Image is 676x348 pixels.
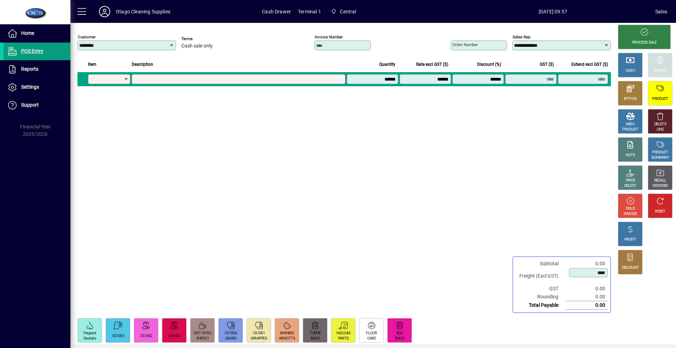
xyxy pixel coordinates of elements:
[93,5,116,18] button: Profile
[4,78,70,96] a: Settings
[396,331,403,336] div: ECO
[367,336,376,341] div: CARE
[416,61,448,68] span: Rate excl GST ($)
[626,68,635,74] div: CASH
[632,40,657,45] div: PROCESS SALE
[657,127,664,132] div: LINE
[4,25,70,42] a: Home
[655,6,667,17] div: Sales
[21,48,43,54] span: POS Entry
[655,209,665,214] div: RESET
[311,336,320,341] div: BAGS
[116,6,170,17] div: Otago Cleaning Supplies
[88,61,96,68] span: Item
[310,331,321,336] div: TUFFIE
[516,293,565,301] td: Rounding
[379,61,395,68] span: Quantity
[452,42,478,47] mat-label: Order number
[626,206,635,211] div: HOLD
[626,178,635,183] div: PRICE
[279,336,295,341] div: ARNOTTS
[624,211,637,217] div: INVOICE
[624,96,637,102] div: EFTPOS
[298,6,321,17] span: Terminal 1
[4,96,70,114] a: Support
[451,6,655,17] span: [DATE] 09:57
[132,61,153,68] span: Description
[654,122,666,127] div: DELETE
[624,183,637,189] div: SELECT
[477,61,501,68] span: Discount (%)
[654,178,666,183] div: RECALL
[565,293,608,301] td: 0.00
[622,127,638,132] div: PRODUCT
[540,61,554,68] span: GST ($)
[194,331,211,336] div: HOT CHOC
[196,336,209,341] div: 2HPDC1
[565,285,608,293] td: 0.00
[251,336,267,341] div: WRAPPED
[168,334,180,339] div: CS1421
[328,5,359,18] span: Central
[516,260,565,268] td: Subtotal
[336,331,351,336] div: VACUUM
[21,30,34,36] span: Home
[83,336,96,341] div: Sachets
[280,331,294,336] div: 8ARNBIS
[140,334,152,339] div: CS1402
[253,331,265,336] div: CS1001
[626,122,634,127] div: MISC
[315,34,343,39] mat-label: Invoice number
[340,6,356,17] span: Central
[652,150,668,155] div: PRODUCT
[181,37,224,41] span: Terms
[395,336,404,341] div: BAGS
[21,66,38,72] span: Reports
[653,68,667,74] div: CHARGE
[21,84,39,90] span: Settings
[652,183,668,189] div: INVOICES
[626,153,635,158] div: NOTE
[624,237,636,242] div: PROFIT
[21,102,39,108] span: Support
[622,265,639,271] div: DISCOUNT
[83,331,96,336] div: Fragrant
[516,301,565,310] td: Total Payable
[652,96,668,102] div: PRODUCT
[513,34,530,39] mat-label: Sales rep
[571,61,608,68] span: Extend excl GST ($)
[78,34,96,39] mat-label: Customer
[225,331,237,336] div: CS7006
[565,260,608,268] td: 0.00
[565,301,608,310] td: 0.00
[262,6,291,17] span: Cash Drawer
[651,155,669,160] div: SUMMARY
[338,336,349,341] div: PARTS
[516,268,565,285] td: Freight (Excl GST)
[181,43,213,49] span: Cash sale only
[516,285,565,293] td: GST
[112,334,124,339] div: CS1055
[4,61,70,78] a: Reports
[225,336,237,341] div: JUMBO
[366,331,377,336] div: FLOOR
